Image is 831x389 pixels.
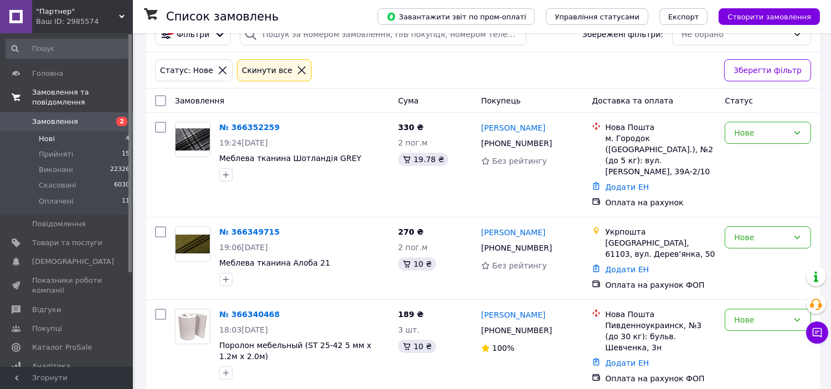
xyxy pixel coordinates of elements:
[175,309,210,344] a: Фото товару
[605,359,649,367] a: Додати ЕН
[398,340,436,353] div: 10 ₴
[398,310,424,319] span: 189 ₴
[32,324,62,334] span: Покупці
[481,96,520,105] span: Покупець
[32,117,78,127] span: Замовлення
[605,309,716,320] div: Нова Пошта
[398,138,427,147] span: 2 пог.м
[734,127,788,139] div: Нове
[219,227,280,236] a: № 366349715
[378,8,535,25] button: Завантажити звіт по пром-оплаті
[492,157,547,165] span: Без рейтингу
[219,341,371,361] a: Поролон мебельный (ST 25-42 5 мм х 1.2м х 2.0м)
[725,96,753,105] span: Статус
[32,219,86,229] span: Повідомлення
[682,28,788,40] div: Не обрано
[719,8,820,25] button: Створити замовлення
[219,138,268,147] span: 19:24[DATE]
[176,235,210,254] img: Фото товару
[398,257,436,271] div: 10 ₴
[32,257,114,267] span: [DEMOGRAPHIC_DATA]
[592,96,673,105] span: Доставка та оплата
[481,139,552,148] span: [PHONE_NUMBER]
[166,10,278,23] h1: Список замовлень
[219,325,268,334] span: 18:03[DATE]
[605,265,649,274] a: Додати ЕН
[39,165,73,175] span: Виконані
[546,8,648,25] button: Управління статусами
[219,243,268,252] span: 19:06[DATE]
[605,133,716,177] div: м. Городок ([GEOGRAPHIC_DATA].), №2 (до 5 кг): вул. [PERSON_NAME], 39А-2/10
[492,261,547,270] span: Без рейтингу
[398,325,420,334] span: 3 шт.
[116,117,127,126] span: 2
[708,12,820,20] a: Створити замовлення
[158,64,215,76] div: Статус: Нове
[36,17,133,27] div: Ваш ID: 2985574
[659,8,708,25] button: Експорт
[605,279,716,291] div: Оплата на рахунок ФОП
[605,197,716,208] div: Оплата на рахунок
[177,29,209,40] span: Фільтри
[727,13,811,21] span: Створити замовлення
[734,314,788,326] div: Нове
[114,180,130,190] span: 6030
[605,122,716,133] div: Нова Пошта
[481,227,545,238] a: [PERSON_NAME]
[605,373,716,384] div: Оплата на рахунок ФОП
[32,238,102,248] span: Товари та послуги
[398,227,424,236] span: 270 ₴
[724,59,811,81] button: Зберегти фільтр
[175,122,210,157] a: Фото товару
[240,64,295,76] div: Cкинути все
[176,128,210,151] img: Фото товару
[36,7,119,17] span: "Партнер"
[386,12,526,22] span: Завантажити звіт по пром-оплаті
[32,305,61,315] span: Відгуки
[734,64,802,76] span: Зберегти фільтр
[176,309,210,344] img: Фото товару
[398,123,424,132] span: 330 ₴
[668,13,699,21] span: Експорт
[398,96,419,105] span: Cума
[605,320,716,353] div: Пивденноукраинск, №3 (до 30 кг): бульв. Шевченка, 3н
[39,134,55,144] span: Нові
[492,344,514,352] span: 100%
[219,258,330,267] a: Меблева тканина Алоба 21
[398,153,448,166] div: 19.78 ₴
[39,149,73,159] span: Прийняті
[734,231,788,243] div: Нове
[582,29,663,40] span: Збережені фільтри:
[110,165,130,175] span: 22326
[32,276,102,295] span: Показники роботи компанії
[6,39,131,59] input: Пошук
[481,122,545,133] a: [PERSON_NAME]
[32,69,63,79] span: Головна
[126,134,130,144] span: 4
[605,183,649,191] a: Додати ЕН
[219,123,280,132] a: № 366352259
[175,96,224,105] span: Замовлення
[175,226,210,262] a: Фото товару
[122,149,130,159] span: 15
[555,13,639,21] span: Управління статусами
[219,310,280,319] a: № 366340468
[240,23,527,45] input: Пошук за номером замовлення, ПІБ покупця, номером телефону, Email, номером накладної
[39,196,74,206] span: Оплачені
[605,226,716,237] div: Укрпошта
[122,196,130,206] span: 11
[219,154,362,163] a: Меблева тканина Шотландія GREY
[32,87,133,107] span: Замовлення та повідомлення
[605,237,716,260] div: [GEOGRAPHIC_DATA], 61103, вул. Дерев'янка, 50
[32,343,92,352] span: Каталог ProSale
[481,309,545,320] a: [PERSON_NAME]
[481,243,552,252] span: [PHONE_NUMBER]
[398,243,427,252] span: 2 пог.м
[481,326,552,335] span: [PHONE_NUMBER]
[32,361,70,371] span: Аналітика
[39,180,76,190] span: Скасовані
[806,321,828,344] button: Чат з покупцем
